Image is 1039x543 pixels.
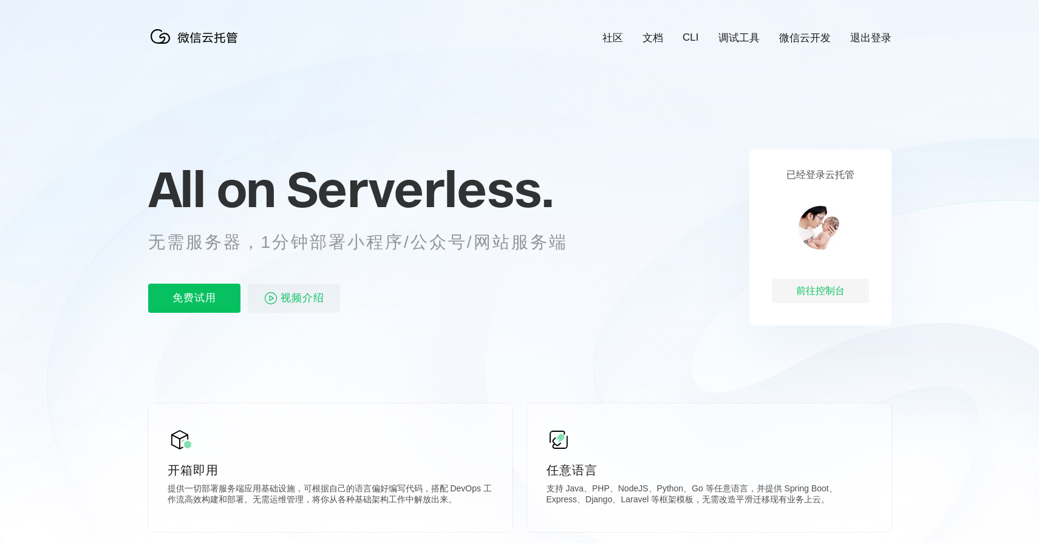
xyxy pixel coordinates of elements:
[547,462,872,479] p: 任意语言
[287,159,553,219] span: Serverless.
[168,483,493,508] p: 提供一切部署服务端应用基础设施，可根据自己的语言偏好编写代码，搭配 DevOps 工作流高效构建和部署。无需运维管理，将你从各种基础架构工作中解放出来。
[642,31,663,45] a: 文档
[148,40,245,50] a: 微信云托管
[148,284,240,313] p: 免费试用
[850,31,891,45] a: 退出登录
[148,159,275,219] span: All on
[547,483,872,508] p: 支持 Java、PHP、NodeJS、Python、Go 等任意语言，并提供 Spring Boot、Express、Django、Laravel 等框架模板，无需改造平滑迁移现有业务上云。
[168,462,493,479] p: 开箱即用
[718,31,760,45] a: 调试工具
[683,32,698,44] a: CLI
[148,24,245,49] img: 微信云托管
[281,284,324,313] span: 视频介绍
[148,230,590,254] p: 无需服务器，1分钟部署小程序/公众号/网站服务端
[786,169,854,182] p: 已经登录云托管
[264,291,278,306] img: video_play.svg
[602,31,623,45] a: 社区
[779,31,831,45] a: 微信云开发
[772,279,869,303] div: 前往控制台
